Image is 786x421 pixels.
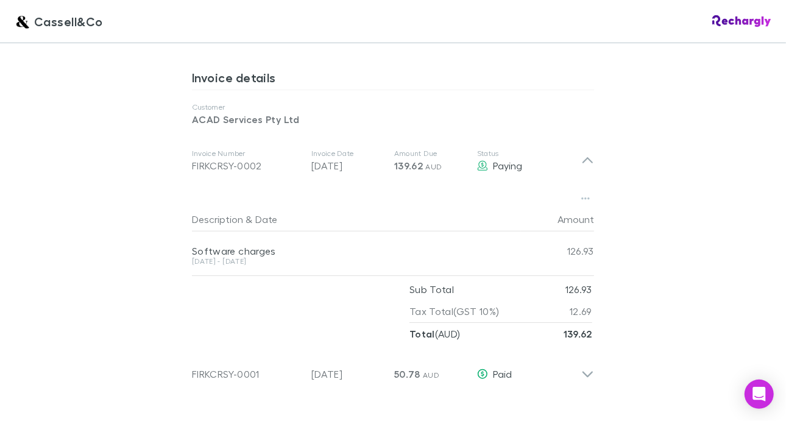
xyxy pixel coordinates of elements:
[521,232,594,271] div: 126.93
[255,207,277,232] button: Date
[311,149,384,158] p: Invoice Date
[394,160,423,172] span: 139.62
[409,328,435,340] strong: Total
[493,160,522,171] span: Paying
[192,245,521,257] div: Software charges
[192,102,594,112] p: Customer
[564,328,592,340] strong: 139.62
[192,112,594,127] p: ACAD Services Pty Ltd
[565,278,592,300] p: 126.93
[192,367,302,381] div: FIRKCRSY-0001
[477,149,581,158] p: Status
[192,149,302,158] p: Invoice Number
[192,158,302,173] div: FIRKCRSY-0002
[182,136,604,185] div: Invoice NumberFIRKCRSY-0002Invoice Date[DATE]Amount Due139.62 AUDStatusPaying
[570,300,592,322] p: 12.69
[493,368,512,380] span: Paid
[192,207,243,232] button: Description
[192,258,521,265] div: [DATE] - [DATE]
[712,15,771,27] img: Rechargly Logo
[409,278,454,300] p: Sub Total
[409,300,500,322] p: Tax Total (GST 10%)
[182,345,604,394] div: FIRKCRSY-0001[DATE]50.78 AUDPaid
[192,70,594,90] h3: Invoice details
[311,367,384,381] p: [DATE]
[409,323,461,345] p: ( AUD )
[15,14,29,29] img: Cassell&Co's Logo
[423,370,439,380] span: AUD
[426,162,442,171] span: AUD
[192,207,516,232] div: &
[34,12,103,30] span: Cassell&Co
[394,368,420,380] span: 50.78
[311,158,384,173] p: [DATE]
[745,380,774,409] div: Open Intercom Messenger
[394,149,467,158] p: Amount Due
